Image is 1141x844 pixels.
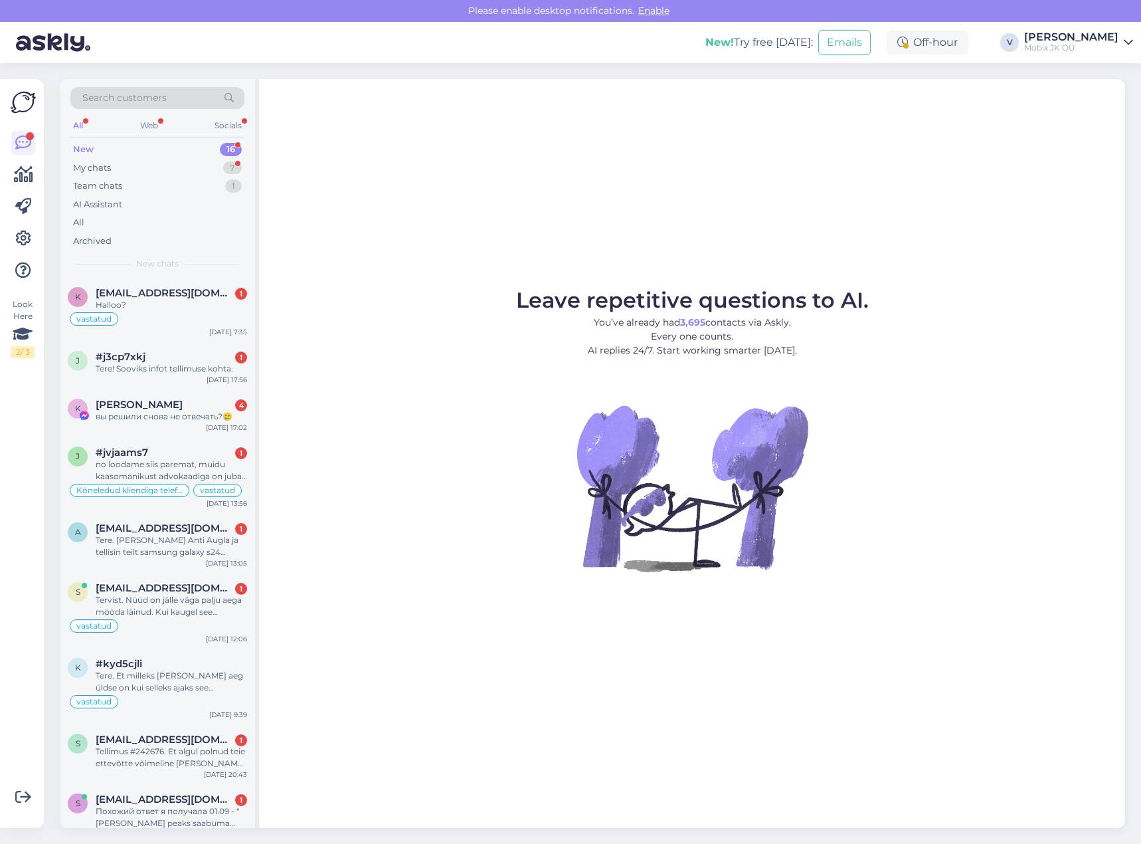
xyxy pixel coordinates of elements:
div: Tere. Et milleks [PERSON_NAME] aeg üldse on kui selleks ajaks see [PERSON_NAME] ole et 14 tööpäev... [96,670,247,694]
div: [PERSON_NAME] [1024,32,1118,43]
span: kunnissandra@gmail.com [96,287,234,299]
div: AI Assistant [73,198,122,211]
span: Search customers [82,91,167,105]
div: 1 [235,352,247,364]
span: Leave repetitive questions to AI. [516,287,869,313]
div: 16 [220,143,242,156]
div: [DATE] 17:02 [206,423,247,433]
span: sulev.maesaar@gmail.com [96,734,234,746]
div: New [73,143,94,156]
div: Tere. [PERSON_NAME] Anti Augla ja tellisin teilt samsung galaxy s24 [DATE]. Tellimuse number on #... [96,534,247,558]
div: Mobix JK OÜ [1024,43,1118,53]
a: [PERSON_NAME]Mobix JK OÜ [1024,32,1133,53]
div: Похожий ответ я получала 01.09 - "[PERSON_NAME] peaks saabuma [PERSON_NAME] nädala jooksul.". При... [96,805,247,829]
span: k [75,292,81,302]
div: 1 [235,447,247,459]
div: [DATE] 13:05 [206,558,247,568]
span: Karina Terras [96,399,183,411]
div: Try free [DATE]: [705,35,813,51]
span: j [76,451,80,461]
span: #jvjaams7 [96,447,148,459]
div: Tere! Sooviks infot tellimuse kohta. [96,363,247,375]
div: Archived [73,235,112,248]
span: New chats [136,258,179,270]
div: 4 [235,399,247,411]
span: vastatud [76,622,112,630]
div: [DATE] 7:35 [209,327,247,337]
p: You’ve already had contacts via Askly. Every one counts. AI replies 24/7. Start working smarter [... [516,316,869,358]
button: Emails [818,30,871,55]
b: New! [705,36,734,49]
span: vastatud [200,486,235,494]
div: Tellimus #242676. Et algul polnud teie ettevõtte võimeline [PERSON_NAME] tarnima ja nüüd pole ise... [96,746,247,770]
div: 7 [223,161,242,175]
span: #j3cp7xkj [96,351,145,363]
span: s [76,587,80,597]
div: [DATE] 17:56 [207,375,247,385]
div: My chats [73,161,111,175]
div: Halloo? [96,299,247,311]
div: Tervist. Nüüd on jälle väga palju aega mööda läinud. Kui kaugel see tagasimakse teostamine on? #2... [96,594,247,618]
div: Off-hour [887,31,968,54]
div: 1 [225,179,242,193]
div: 1 [235,583,247,595]
img: Askly Logo [11,90,36,115]
span: Enable [634,5,673,17]
span: sulev.maesaar@gmail.com [96,582,234,594]
div: 1 [235,288,247,300]
span: k [75,663,81,673]
div: 1 [235,523,247,535]
div: Look Here [11,298,35,358]
div: [DATE] 20:43 [204,770,247,780]
div: All [70,117,86,134]
span: K [75,403,81,413]
span: vastatud [76,698,112,706]
div: V [1000,33,1019,52]
div: вы решили снова не отвечать?🥲 [96,411,247,423]
div: 1 [235,794,247,806]
div: All [73,216,84,229]
div: [DATE] 9:39 [209,710,247,720]
span: Kõneledud kliendiga telefoni teel [76,486,183,494]
div: no loodame siis paremat, muidu kaasomanikust advokaadiga on juba räägitud [PERSON_NAME] ka torkid... [96,459,247,482]
span: a [75,527,81,537]
span: s [76,798,80,808]
div: 1 [235,734,247,746]
span: vastatud [76,315,112,323]
div: Team chats [73,179,122,193]
div: Web [137,117,161,134]
span: j [76,356,80,366]
b: 3,695 [680,316,705,328]
span: s [76,738,80,748]
span: #kyd5cjli [96,658,142,670]
div: [DATE] 12:06 [206,634,247,644]
div: Socials [212,117,244,134]
div: [DATE] 13:56 [207,498,247,508]
span: svetlana_shupenko@mail.ru [96,793,234,805]
span: auglaanti@gmail.com [96,522,234,534]
div: 2 / 3 [11,346,35,358]
img: No Chat active [572,368,812,607]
